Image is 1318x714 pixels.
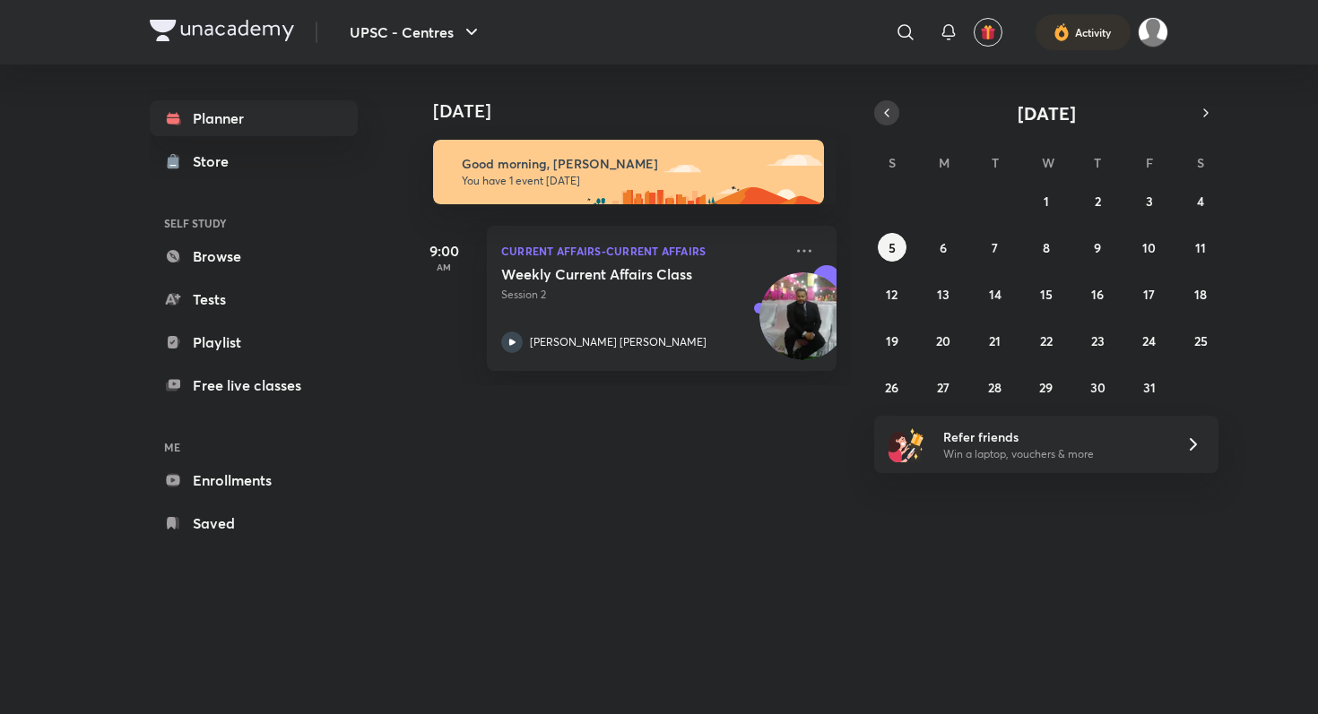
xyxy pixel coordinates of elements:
button: October 16, 2025 [1083,280,1112,308]
abbr: October 24, 2025 [1142,332,1156,349]
a: Company Logo [150,20,294,46]
a: Saved [150,505,358,541]
button: October 29, 2025 [1032,373,1061,401]
img: morning [433,140,824,204]
button: October 22, 2025 [1032,326,1061,355]
abbr: October 22, 2025 [1040,332,1053,349]
h5: 9:00 [408,240,480,262]
button: October 2, 2025 [1083,186,1112,215]
img: referral [889,426,924,462]
button: October 15, 2025 [1032,280,1061,308]
button: October 4, 2025 [1186,186,1215,215]
abbr: Monday [939,154,949,171]
abbr: October 9, 2025 [1094,239,1101,256]
p: Session 2 [501,287,783,303]
a: Store [150,143,358,179]
button: October 23, 2025 [1083,326,1112,355]
div: Store [193,151,239,172]
abbr: Wednesday [1042,154,1054,171]
button: avatar [974,18,1002,47]
abbr: October 27, 2025 [937,379,949,396]
button: October 7, 2025 [981,233,1010,262]
abbr: October 12, 2025 [886,286,897,303]
abbr: October 28, 2025 [988,379,1002,396]
p: AM [408,262,480,272]
abbr: October 10, 2025 [1142,239,1156,256]
p: You have 1 event [DATE] [462,174,808,188]
button: October 27, 2025 [929,373,958,401]
img: activity [1054,22,1070,43]
button: October 10, 2025 [1135,233,1164,262]
p: Current Affairs-Current Affairs [501,240,783,262]
abbr: Saturday [1197,154,1204,171]
abbr: October 2, 2025 [1095,193,1101,210]
button: October 24, 2025 [1135,326,1164,355]
abbr: October 16, 2025 [1091,286,1104,303]
a: Browse [150,238,358,274]
button: October 18, 2025 [1186,280,1215,308]
abbr: October 13, 2025 [937,286,949,303]
abbr: Sunday [889,154,896,171]
abbr: October 21, 2025 [989,332,1001,349]
button: [DATE] [899,100,1193,125]
button: UPSC - Centres [339,14,493,50]
abbr: October 6, 2025 [940,239,947,256]
span: [DATE] [1018,101,1076,125]
button: October 9, 2025 [1083,233,1112,262]
a: Tests [150,281,358,317]
abbr: October 7, 2025 [992,239,998,256]
abbr: October 25, 2025 [1194,332,1208,349]
abbr: October 3, 2025 [1146,193,1153,210]
h6: Good morning, [PERSON_NAME] [462,156,808,172]
abbr: October 4, 2025 [1197,193,1204,210]
p: [PERSON_NAME] [PERSON_NAME] [530,334,707,350]
a: Playlist [150,324,358,360]
h6: SELF STUDY [150,208,358,238]
button: October 17, 2025 [1135,280,1164,308]
abbr: Friday [1146,154,1153,171]
button: October 13, 2025 [929,280,958,308]
abbr: October 29, 2025 [1039,379,1053,396]
abbr: Thursday [1094,154,1101,171]
button: October 1, 2025 [1032,186,1061,215]
button: October 12, 2025 [878,280,906,308]
button: October 26, 2025 [878,373,906,401]
h4: [DATE] [433,100,854,122]
abbr: October 26, 2025 [885,379,898,396]
abbr: October 11, 2025 [1195,239,1206,256]
abbr: October 5, 2025 [889,239,896,256]
abbr: Tuesday [992,154,999,171]
button: October 19, 2025 [878,326,906,355]
button: October 14, 2025 [981,280,1010,308]
abbr: October 17, 2025 [1143,286,1155,303]
abbr: October 23, 2025 [1091,332,1105,349]
abbr: October 8, 2025 [1043,239,1050,256]
abbr: October 18, 2025 [1194,286,1207,303]
button: October 8, 2025 [1032,233,1061,262]
button: October 6, 2025 [929,233,958,262]
abbr: October 20, 2025 [936,332,950,349]
button: October 21, 2025 [981,326,1010,355]
button: October 11, 2025 [1186,233,1215,262]
button: October 30, 2025 [1083,373,1112,401]
abbr: October 31, 2025 [1143,379,1156,396]
button: October 25, 2025 [1186,326,1215,355]
img: Company Logo [150,20,294,41]
a: Planner [150,100,358,136]
button: October 20, 2025 [929,326,958,355]
h6: ME [150,432,358,462]
a: Free live classes [150,367,358,403]
button: October 28, 2025 [981,373,1010,401]
abbr: October 15, 2025 [1040,286,1053,303]
h5: Weekly Current Affairs Class [501,265,724,283]
button: October 5, 2025 [878,233,906,262]
h6: Refer friends [943,427,1164,446]
button: October 31, 2025 [1135,373,1164,401]
abbr: October 14, 2025 [989,286,1002,303]
button: October 3, 2025 [1135,186,1164,215]
abbr: October 19, 2025 [886,332,898,349]
p: Win a laptop, vouchers & more [943,446,1164,462]
img: Akshat Sharma [1138,17,1168,47]
abbr: October 30, 2025 [1090,379,1106,396]
img: avatar [980,24,996,40]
